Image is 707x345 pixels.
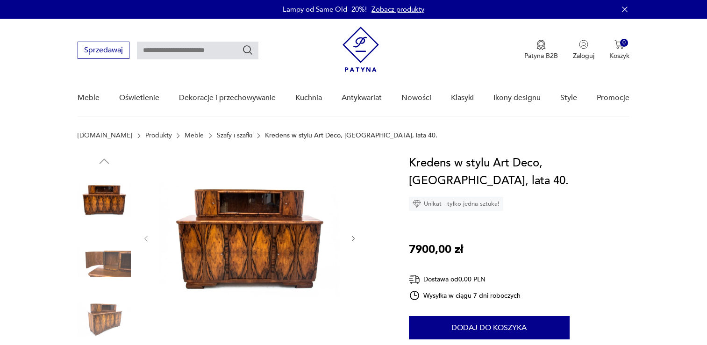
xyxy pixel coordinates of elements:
[560,80,577,116] a: Style
[295,80,322,116] a: Kuchnia
[78,80,100,116] a: Meble
[409,273,420,285] img: Ikona dostawy
[614,40,624,49] img: Ikona koszyka
[493,80,541,116] a: Ikony designu
[401,80,431,116] a: Nowości
[409,241,463,259] p: 7900,00 zł
[78,233,131,286] img: Zdjęcie produktu Kredens w stylu Art Deco, Polska, lata 40.
[159,154,340,321] img: Zdjęcie produktu Kredens w stylu Art Deco, Polska, lata 40.
[620,39,628,47] div: 0
[78,48,129,54] a: Sprzedawaj
[409,273,521,285] div: Dostawa od 0,00 PLN
[409,197,503,211] div: Unikat - tylko jedna sztuka!
[409,154,629,190] h1: Kredens w stylu Art Deco, [GEOGRAPHIC_DATA], lata 40.
[145,132,172,139] a: Produkty
[524,40,558,60] a: Ikona medaluPatyna B2B
[179,80,276,116] a: Dekoracje i przechowywanie
[242,44,253,56] button: Szukaj
[78,132,132,139] a: [DOMAIN_NAME]
[78,42,129,59] button: Sprzedawaj
[409,316,570,339] button: Dodaj do koszyka
[343,27,379,72] img: Patyna - sklep z meblami i dekoracjami vintage
[597,80,629,116] a: Promocje
[78,173,131,226] img: Zdjęcie produktu Kredens w stylu Art Deco, Polska, lata 40.
[573,40,594,60] button: Zaloguj
[573,51,594,60] p: Zaloguj
[609,51,629,60] p: Koszyk
[119,80,159,116] a: Oświetlenie
[609,40,629,60] button: 0Koszyk
[579,40,588,49] img: Ikonka użytkownika
[451,80,474,116] a: Klasyki
[371,5,424,14] a: Zobacz produkty
[283,5,367,14] p: Lampy od Same Old -20%!
[265,132,437,139] p: Kredens w stylu Art Deco, [GEOGRAPHIC_DATA], lata 40.
[413,200,421,208] img: Ikona diamentu
[217,132,252,139] a: Szafy i szafki
[524,40,558,60] button: Patyna B2B
[185,132,204,139] a: Meble
[409,290,521,301] div: Wysyłka w ciągu 7 dni roboczych
[536,40,546,50] img: Ikona medalu
[524,51,558,60] p: Patyna B2B
[342,80,382,116] a: Antykwariat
